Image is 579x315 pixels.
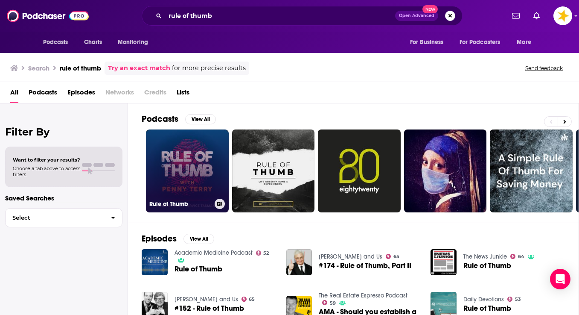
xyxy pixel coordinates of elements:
h3: Rule of Thumb [149,200,211,208]
button: Select [5,208,122,227]
img: Rule of Thumb [142,249,168,275]
span: 52 [263,251,269,255]
span: Networks [105,85,134,103]
span: 64 [518,255,524,259]
a: Show notifications dropdown [530,9,543,23]
a: Lists [177,85,189,103]
a: Charts [79,34,108,50]
span: Open Advanced [399,14,434,18]
span: 65 [249,297,255,301]
a: Rule of Thumb [175,265,222,273]
h2: Episodes [142,233,177,244]
span: Logged in as Spreaker_Prime [553,6,572,25]
a: Podcasts [29,85,57,103]
h3: rule of thumb [60,64,101,72]
p: Saved Searches [5,194,122,202]
div: Open Intercom Messenger [550,269,570,289]
button: View All [185,114,216,124]
h3: Search [28,64,49,72]
button: open menu [454,34,513,50]
a: Michael and Us [175,296,238,303]
a: #174 - Rule of Thumb, Part II [319,262,411,269]
a: #152 - Rule of Thumb [175,305,244,312]
span: New [422,5,438,13]
span: 53 [515,297,521,301]
button: open menu [112,34,159,50]
span: For Business [410,36,444,48]
a: Michael and Us [319,253,382,260]
button: open menu [404,34,454,50]
a: Try an exact match [108,63,170,73]
span: For Podcasters [460,36,500,48]
a: Daily Devotions [463,296,504,303]
span: Charts [84,36,102,48]
button: Send feedback [523,65,565,72]
img: Podchaser - Follow, Share and Rate Podcasts [7,8,89,24]
span: 65 [393,255,399,259]
span: Podcasts [43,36,68,48]
a: 64 [510,254,524,259]
span: Want to filter your results? [13,157,80,163]
a: EpisodesView All [142,233,214,244]
span: Select [6,215,104,221]
span: More [517,36,531,48]
span: Choose a tab above to access filters. [13,165,80,177]
span: Credits [144,85,166,103]
a: Rule of Thumb [463,262,511,269]
h2: Podcasts [142,114,178,124]
a: PodcastsView All [142,114,216,124]
a: Episodes [67,85,95,103]
a: Show notifications dropdown [509,9,523,23]
span: for more precise results [172,63,246,73]
a: All [10,85,18,103]
h2: Filter By [5,126,122,138]
a: The Real Estate Espresso Podcast [319,292,407,299]
img: Rule of Thumb [431,249,457,275]
button: View All [183,234,214,244]
input: Search podcasts, credits, & more... [165,9,395,23]
img: #174 - Rule of Thumb, Part II [286,249,312,275]
a: 53 [507,297,521,302]
a: 59 [322,300,336,305]
button: open menu [511,34,542,50]
span: 59 [330,301,336,305]
div: Search podcasts, credits, & more... [142,6,463,26]
a: Rule of Thumb [463,305,511,312]
span: Monitoring [118,36,148,48]
button: open menu [37,34,79,50]
button: Open AdvancedNew [395,11,438,21]
a: 65 [241,297,255,302]
button: Show profile menu [553,6,572,25]
a: 65 [386,254,399,259]
img: User Profile [553,6,572,25]
a: Rule of Thumb [146,130,229,212]
a: Academic Medicine Podcast [175,249,253,256]
a: 52 [256,250,269,256]
a: The News Junkie [463,253,507,260]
